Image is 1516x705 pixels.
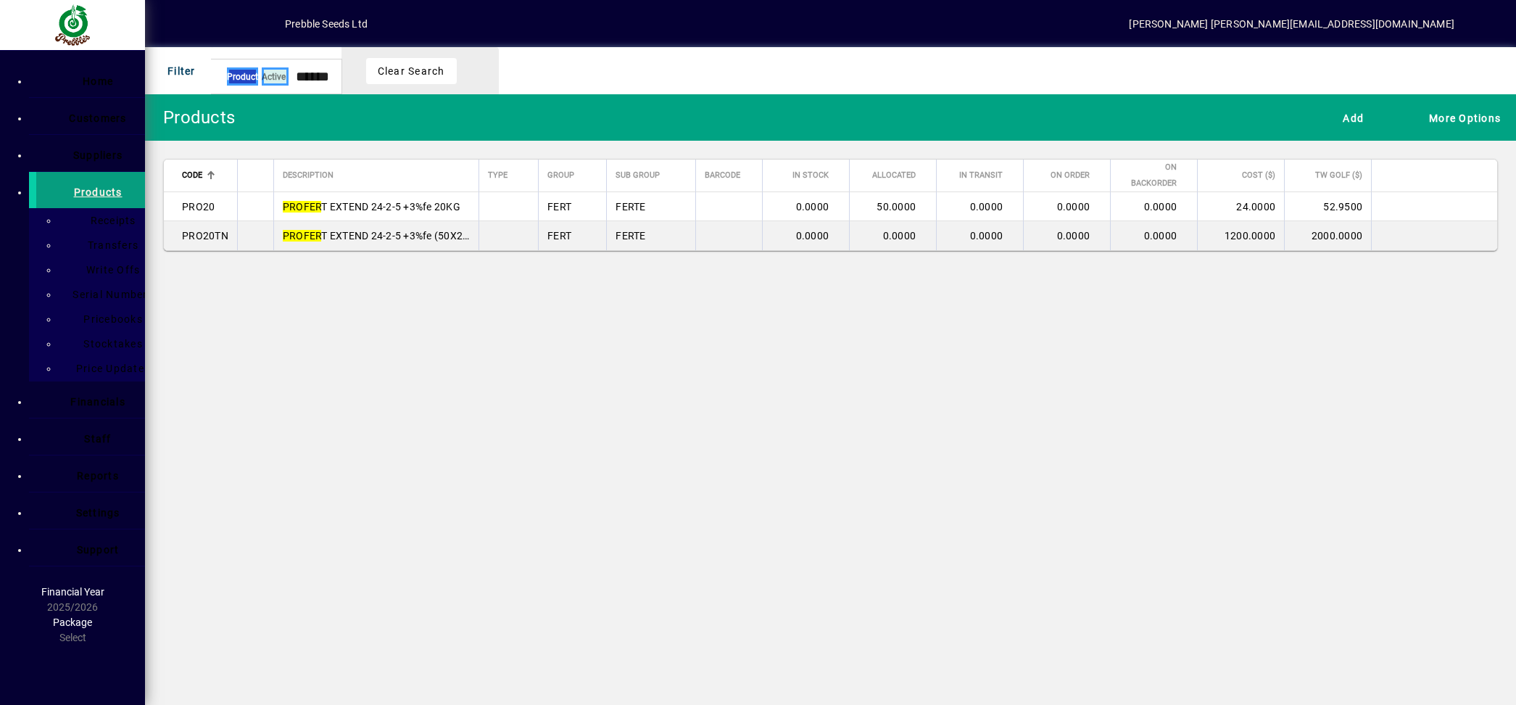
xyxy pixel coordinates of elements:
[464,54,499,88] button: Clear
[36,98,145,134] a: Customers
[65,307,145,331] a: Pricebooks
[1335,106,1364,130] span: Add
[262,67,289,86] mat-chip: Activation Status: Active
[1057,230,1090,242] span: 0.0000
[1332,104,1367,131] button: Add
[1422,106,1501,130] span: More Options
[70,396,125,408] span: Financials
[67,363,150,374] span: Price Updates
[82,215,136,226] span: Receipts
[970,201,1003,213] span: 0.0000
[1057,201,1090,213] span: 0.0000
[283,201,460,213] span: T EXTEND 24-2-5 +3%fe 20KG
[36,135,145,171] a: Suppliers
[1418,219,1441,242] button: Edit
[182,230,228,242] span: PRO20TN
[64,289,154,300] span: Serial Numbers
[488,168,530,184] div: Type
[616,168,687,184] div: Sub Group
[616,201,645,213] span: FERTE
[883,230,916,242] span: 0.0000
[182,168,202,184] span: Code
[83,75,113,87] span: Home
[792,168,829,184] span: In Stock
[1119,160,1177,191] span: On Backorder
[1418,104,1504,131] button: More Options
[283,201,322,213] em: PROFER
[796,230,829,242] span: 0.0000
[366,58,457,84] button: Clear
[547,230,571,242] span: FERT
[192,11,239,37] button: Add
[970,230,1003,242] span: 0.0000
[65,233,145,257] a: Transfers
[73,149,123,161] span: Suppliers
[959,168,1003,184] span: In Transit
[36,419,145,455] a: Staff
[858,168,929,184] div: Allocated
[285,12,368,36] div: Prebble Seeds Ltd
[1284,221,1371,250] td: 2000.0000
[547,168,574,184] span: Group
[1197,192,1284,221] td: 24.0000
[1119,160,1190,191] div: On Backorder
[29,172,145,208] a: Products
[616,168,660,184] span: Sub Group
[41,586,104,598] span: Financial Year
[877,201,916,213] span: 50.0000
[239,11,285,37] button: Profile
[84,433,111,445] span: Staff
[65,208,145,233] a: Receipts
[74,186,123,198] span: Products
[796,201,829,213] span: 0.0000
[36,529,145,566] a: Support
[1129,12,1454,36] div: [PERSON_NAME] [PERSON_NAME][EMAIL_ADDRESS][DOMAIN_NAME]
[69,112,126,124] span: Customers
[283,230,486,242] span: T EXTEND 24-2-5 +3%fe (50X20KG)
[1032,168,1103,184] div: On Order
[1197,221,1284,250] td: 1200.0000
[75,338,143,350] span: Stocktakes
[36,455,145,492] a: Reports
[705,168,753,184] div: Barcode
[283,168,334,184] span: Description
[488,168,508,184] span: Type
[65,282,145,307] a: Serial Numbers
[1144,230,1177,242] span: 0.0000
[262,72,286,82] span: Active
[1242,168,1275,184] span: Cost ($)
[79,239,138,251] span: Transfers
[283,230,322,242] em: PROFER
[1284,192,1371,221] td: 52.9500
[182,201,215,213] span: PRO20
[36,61,145,97] a: Home
[771,168,842,184] div: In Stock
[227,68,258,86] span: Product
[1418,189,1441,213] button: Edit
[76,507,120,519] span: Settings
[75,313,143,325] span: Pricebooks
[157,58,199,84] button: Filter
[36,492,145,529] a: Settings
[547,168,597,184] div: Group
[160,59,196,83] span: Filter
[77,470,119,482] span: Reports
[705,168,740,184] span: Barcode
[547,201,571,213] span: FERT
[78,264,141,276] span: Write Offs
[1051,168,1090,184] span: On Order
[1315,168,1362,184] span: TW Golf ($)
[36,382,145,418] a: Financials
[1456,189,1479,213] button: More options
[182,168,228,184] div: Code
[872,168,916,184] span: Allocated
[616,230,645,242] span: FERTE
[1469,3,1498,50] a: Knowledge Base
[1456,219,1479,242] button: More options
[77,544,120,556] span: Support
[65,331,145,356] a: Stocktakes
[156,106,235,129] div: Products
[945,168,1016,184] div: In Transit
[1144,201,1177,213] span: 0.0000
[65,356,145,381] a: Price Updates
